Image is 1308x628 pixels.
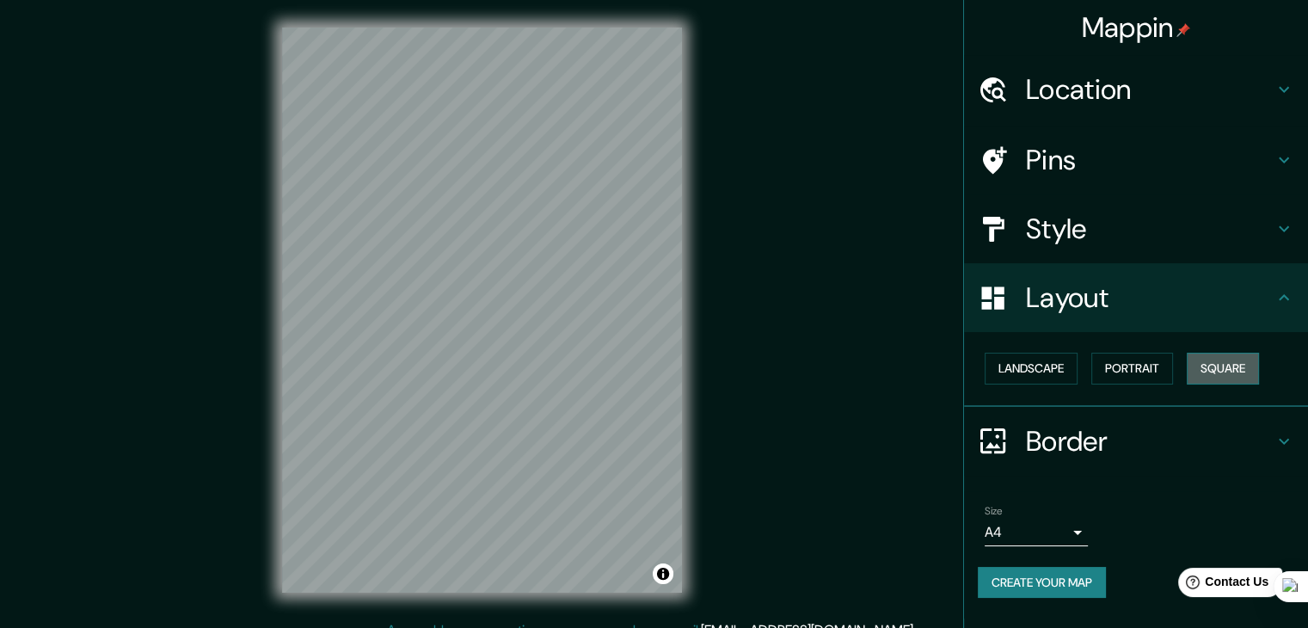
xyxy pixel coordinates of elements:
[1176,23,1190,37] img: pin-icon.png
[985,519,1088,546] div: A4
[985,353,1078,385] button: Landscape
[1091,353,1173,385] button: Portrait
[964,407,1308,476] div: Border
[985,503,1003,518] label: Size
[1026,280,1274,315] h4: Layout
[1155,561,1289,609] iframe: Help widget launcher
[282,28,682,593] canvas: Map
[653,563,673,584] button: Toggle attribution
[1082,10,1191,45] h4: Mappin
[1026,143,1274,177] h4: Pins
[964,126,1308,194] div: Pins
[1187,353,1259,385] button: Square
[1026,424,1274,459] h4: Border
[964,194,1308,263] div: Style
[964,263,1308,332] div: Layout
[1026,212,1274,246] h4: Style
[964,55,1308,124] div: Location
[978,567,1106,599] button: Create your map
[1026,72,1274,107] h4: Location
